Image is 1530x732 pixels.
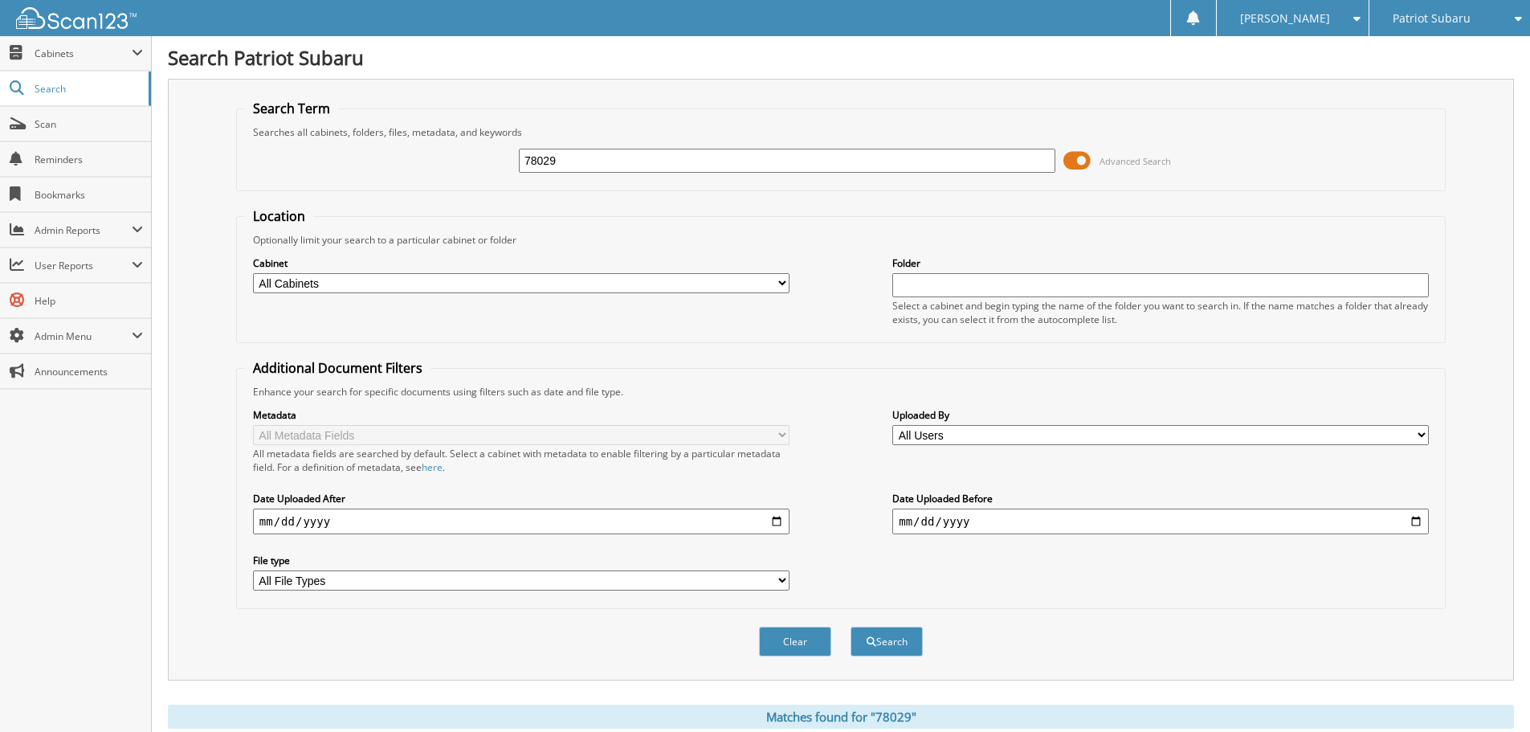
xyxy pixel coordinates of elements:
[168,44,1514,71] h1: Search Patriot Subaru
[35,259,132,272] span: User Reports
[35,223,132,237] span: Admin Reports
[892,408,1429,422] label: Uploaded By
[168,705,1514,729] div: Matches found for "78029"
[35,47,132,60] span: Cabinets
[892,492,1429,505] label: Date Uploaded Before
[892,256,1429,270] label: Folder
[253,509,789,534] input: start
[245,233,1437,247] div: Optionally limit your search to a particular cabinet or folder
[851,627,923,656] button: Search
[35,329,132,343] span: Admin Menu
[1393,14,1471,23] span: Patriot Subaru
[245,359,430,377] legend: Additional Document Filters
[35,153,143,166] span: Reminders
[35,188,143,202] span: Bookmarks
[1240,14,1330,23] span: [PERSON_NAME]
[892,509,1429,534] input: end
[253,256,789,270] label: Cabinet
[892,299,1429,326] div: Select a cabinet and begin typing the name of the folder you want to search in. If the name match...
[759,627,831,656] button: Clear
[253,554,789,567] label: File type
[253,492,789,505] label: Date Uploaded After
[245,385,1437,399] div: Enhance your search for specific documents using filters such as date and file type.
[245,207,313,225] legend: Location
[245,125,1437,139] div: Searches all cabinets, folders, files, metadata, and keywords
[35,294,143,308] span: Help
[35,117,143,131] span: Scan
[253,408,789,422] label: Metadata
[422,460,443,474] a: here
[1100,155,1171,167] span: Advanced Search
[253,447,789,474] div: All metadata fields are searched by default. Select a cabinet with metadata to enable filtering b...
[245,100,338,117] legend: Search Term
[16,7,137,29] img: scan123-logo-white.svg
[35,365,143,378] span: Announcements
[35,82,141,96] span: Search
